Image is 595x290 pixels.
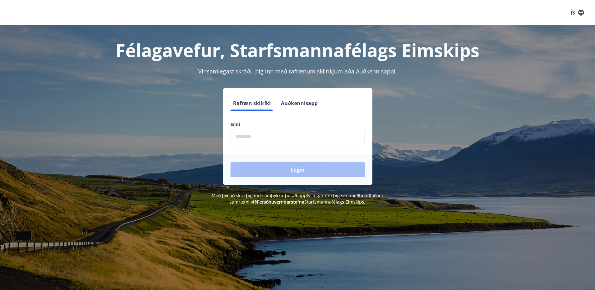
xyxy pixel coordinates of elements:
span: Með því að skrá þig inn samþykkir þú að upplýsingar um þig séu meðhöndlaðar í samræmi við Starfsm... [212,192,383,205]
button: ÍS [567,7,587,18]
label: Sími [231,121,365,128]
h1: Félagavefur, Starfsmannafélags Eimskips [77,38,518,62]
button: Rafræn skilríki [231,96,273,111]
button: Auðkennisapp [278,96,320,111]
a: Persónuverndarstefna [257,199,304,205]
span: Vinsamlegast skráðu þig inn með rafrænum skilríkjum eða Auðkennisappi. [198,67,397,75]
